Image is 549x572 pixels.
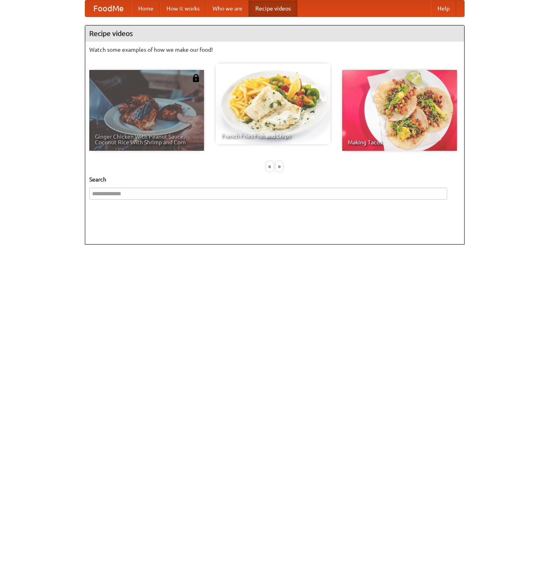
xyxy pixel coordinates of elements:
[89,175,460,184] h5: Search
[276,161,283,171] div: »
[348,139,451,145] span: Making Tacos
[221,133,325,139] span: French Fries Fish and Chips
[216,63,330,144] a: French Fries Fish and Chips
[192,74,200,82] img: 483408.png
[89,46,460,54] p: Watch some examples of how we make our food!
[85,0,132,17] a: FoodMe
[342,70,457,151] a: Making Tacos
[249,0,297,17] a: Recipe videos
[132,0,160,17] a: Home
[160,0,206,17] a: How it works
[431,0,456,17] a: Help
[85,25,464,42] h4: Recipe videos
[206,0,249,17] a: Who we are
[266,161,273,171] div: «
